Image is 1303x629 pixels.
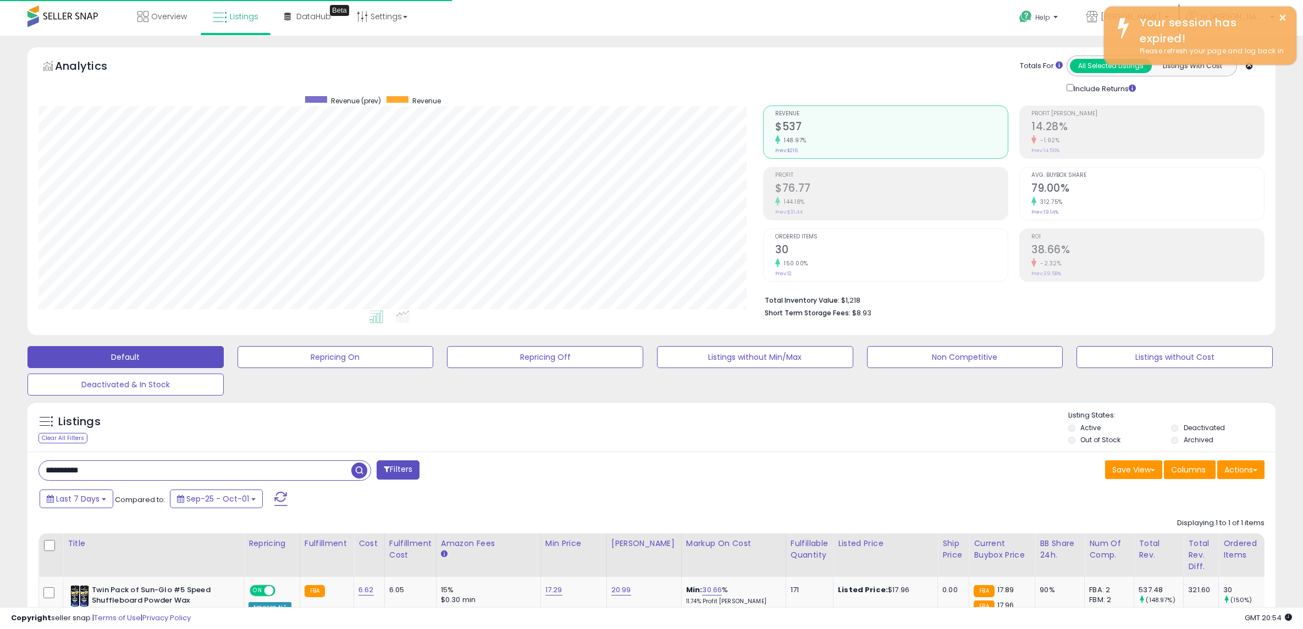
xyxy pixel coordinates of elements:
button: Filters [377,460,419,480]
button: Repricing On [238,346,434,368]
a: Help [1011,2,1069,36]
div: 30 [1223,585,1268,595]
small: FBA [305,585,325,597]
div: Num of Comp. [1089,538,1129,561]
div: Fulfillable Quantity [791,538,829,561]
label: Archived [1184,435,1213,444]
button: × [1278,11,1287,25]
span: Ordered Items [775,234,1008,240]
span: Columns [1171,464,1206,475]
button: Repricing Off [447,346,643,368]
small: (150%) [1230,595,1252,604]
small: -2.32% [1036,259,1061,268]
button: All Selected Listings [1070,59,1152,73]
label: Active [1080,423,1101,432]
span: DataHub [296,11,331,22]
div: FBA: 2 [1089,585,1125,595]
div: $17.96 [838,585,929,595]
a: 20.99 [611,585,631,595]
div: Clear All Filters [38,433,87,443]
a: 6.62 [358,585,374,595]
button: Deactivated & In Stock [27,374,224,396]
div: Totals For [1020,61,1063,71]
h2: 79.00% [1031,182,1264,197]
p: Listing States: [1068,410,1276,421]
small: Prev: 39.58% [1031,270,1061,277]
div: Your session has expired! [1131,15,1288,46]
div: Cost [358,538,380,549]
h5: Analytics [55,58,129,76]
div: 12 [1223,605,1268,615]
div: Title [68,538,239,549]
button: Save View [1105,460,1162,479]
span: Listings [230,11,258,22]
div: 215.88 [1139,605,1183,615]
button: Non Competitive [867,346,1063,368]
small: Prev: $216 [775,147,798,154]
button: Columns [1164,460,1216,479]
span: $8.93 [852,308,871,318]
span: Profit [775,172,1008,179]
div: Ship Price [942,538,964,561]
h2: $76.77 [775,182,1008,197]
h2: 30 [775,243,1008,258]
button: Listings without Min/Max [657,346,853,368]
div: Tooltip anchor [330,5,349,16]
div: Listed Price [838,538,933,549]
button: Listings With Cost [1151,59,1233,73]
a: Terms of Use [94,613,141,623]
div: % [686,585,777,605]
small: 144.18% [780,198,805,206]
h2: 38.66% [1031,243,1264,258]
span: [PERSON_NAME] [1101,11,1161,22]
small: 148.97% [780,136,807,144]
span: Profit [PERSON_NAME] [1031,111,1264,117]
button: Sep-25 - Oct-01 [170,489,263,508]
div: Total Rev. Diff. [1188,538,1214,572]
button: Actions [1217,460,1265,479]
a: 30.66 [702,585,722,595]
img: 51-v8qpvKGL._SL40_.jpg [70,585,89,607]
span: Revenue [775,111,1008,117]
div: Fulfillment Cost [389,538,432,561]
span: Overview [151,11,187,22]
b: Min: [686,585,703,595]
button: Last 7 Days [40,489,113,508]
h2: 14.28% [1031,120,1264,135]
div: Markup on Cost [686,538,781,549]
span: OFF [274,586,291,595]
div: Include Returns [1058,82,1149,94]
small: 150.00% [780,259,808,268]
small: Prev: 19.14% [1031,209,1058,215]
div: 321.60 [1188,585,1210,595]
b: Twin Pack of Sun-Glo #5 Speed Shuffleboard Powder Wax [92,585,225,608]
div: $0.30 min [441,595,532,605]
div: 537.48 [1139,585,1183,595]
small: FBA [974,600,994,613]
label: Deactivated [1184,423,1225,432]
div: Min Price [545,538,602,549]
div: seller snap | | [11,613,191,624]
div: Total Rev. [1139,538,1179,561]
a: Privacy Policy [142,613,191,623]
b: Listed Price: [838,585,888,595]
span: Avg. Buybox Share [1031,172,1264,179]
small: FBA [974,585,994,597]
span: 17.89 [997,585,1014,595]
small: (148.97%) [1146,595,1175,604]
small: Amazon Fees. [441,549,448,559]
small: Prev: $31.44 [775,209,803,215]
li: $1,218 [765,293,1256,306]
span: Revenue [412,96,441,105]
small: -1.92% [1036,136,1059,144]
div: 6.05 [389,585,428,595]
div: Displaying 1 to 1 of 1 items [1177,518,1265,528]
b: Total Inventory Value: [765,296,840,305]
span: ROI [1031,234,1264,240]
small: 312.75% [1036,198,1063,206]
div: 171 [791,585,825,595]
a: 17.29 [545,585,562,595]
div: Amazon Fees [441,538,536,549]
span: Compared to: [115,494,165,505]
div: Repricing [249,538,295,549]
